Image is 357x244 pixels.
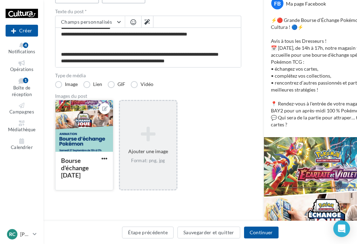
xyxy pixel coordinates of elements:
span: Campagnes [9,109,34,115]
span: Médiathèque [8,127,36,132]
div: Nouvelle campagne [6,25,38,37]
a: Campagnes [6,101,38,116]
label: Lien [83,81,102,88]
button: Continuer [244,227,279,238]
span: Calendrier [11,144,33,150]
span: Champs personnalisés [61,19,112,25]
span: Boîte de réception [12,85,32,97]
div: 4 [23,42,28,48]
button: Notifications 4 [6,41,38,56]
button: Champs personnalisés [55,16,125,28]
label: Texte du post * [55,9,241,14]
span: Opérations [10,66,33,72]
label: Vidéo [131,81,153,88]
p: [PERSON_NAME] [20,231,30,238]
span: Notifications [8,49,35,54]
div: Open Intercom Messenger [333,220,350,237]
a: Calendrier [6,137,38,152]
button: Sauvegarder et quitter [177,227,240,238]
button: Créer [6,25,38,37]
div: Images du post [55,94,241,99]
label: Type de média [55,73,241,78]
a: Boîte de réception1 [6,76,38,99]
label: GIF [108,81,125,88]
span: RC [9,231,15,238]
a: Médiathèque [6,119,38,134]
button: Étape précédente [122,227,174,238]
div: 1 [23,78,28,83]
label: Image [55,81,78,88]
div: Ma page Facebook [286,0,326,7]
div: Bourse d'échange [DATE] [61,157,89,179]
a: RC [PERSON_NAME] [6,228,38,241]
a: Opérations [6,59,38,74]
